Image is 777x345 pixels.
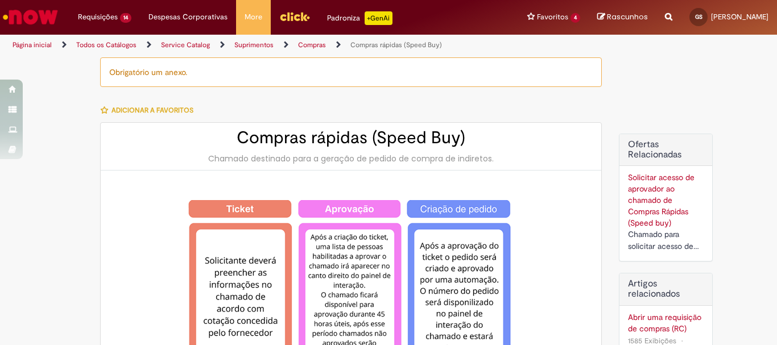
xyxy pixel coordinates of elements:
span: GS [695,13,702,20]
a: Rascunhos [597,12,648,23]
a: Página inicial [13,40,52,49]
div: Obrigatório um anexo. [100,57,602,87]
h3: Artigos relacionados [628,279,704,299]
a: Compras rápidas (Speed Buy) [350,40,442,49]
a: Service Catalog [161,40,210,49]
a: Todos os Catálogos [76,40,137,49]
a: Abrir uma requisição de compras (RC) [628,311,704,334]
img: ServiceNow [1,6,60,28]
div: Chamado para solicitar acesso de aprovador ao ticket de Speed buy [628,228,704,252]
a: Solicitar acesso de aprovador ao chamado de Compras Rápidas (Speed buy) [628,172,695,228]
div: Ofertas Relacionadas [619,134,713,261]
a: Suprimentos [234,40,274,49]
span: Adicionar a Favoritos [111,106,193,115]
span: More [245,11,262,23]
h2: Compras rápidas (Speed Buy) [112,128,590,147]
a: Compras [298,40,326,49]
span: 4 [571,13,580,23]
div: Chamado destinado para a geração de pedido de compra de indiretos. [112,153,590,164]
span: Favoritos [537,11,568,23]
button: Adicionar a Favoritos [100,98,200,122]
div: Padroniza [327,11,392,25]
img: click_logo_yellow_360x200.png [279,8,310,25]
span: Despesas Corporativas [148,11,228,23]
span: Requisições [78,11,118,23]
h2: Ofertas Relacionadas [628,140,704,160]
p: +GenAi [365,11,392,25]
ul: Trilhas de página [9,35,510,56]
span: Rascunhos [607,11,648,22]
span: 14 [120,13,131,23]
span: [PERSON_NAME] [711,12,768,22]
